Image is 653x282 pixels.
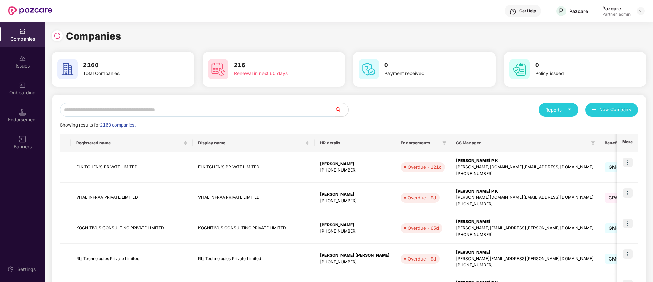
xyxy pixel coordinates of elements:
[456,164,594,170] div: [PERSON_NAME][DOMAIN_NAME][EMAIL_ADDRESS][DOMAIN_NAME]
[19,109,26,116] img: svg+xml;base64,PHN2ZyB3aWR0aD0iMTQuNSIgaGVpZ2h0PSIxNC41IiB2aWV3Qm94PSIwIDAgMTYgMTYiIGZpbGw9Im5vbm...
[76,140,182,146] span: Registered name
[83,70,169,77] div: Total Companies
[234,70,320,77] div: Renewal in next 60 days
[359,59,379,79] img: svg+xml;base64,PHN2ZyB4bWxucz0iaHR0cDovL3d3dy53My5vcmcvMjAwMC9zdmciIHdpZHRoPSI2MCIgaGVpZ2h0PSI2MC...
[623,219,633,228] img: icon
[510,8,516,15] img: svg+xml;base64,PHN2ZyBpZD0iSGVscC0zMngzMiIgeG1sbnM9Imh0dHA6Ly93d3cudzMub3JnLzIwMDAvc3ZnIiB3aWR0aD...
[585,103,638,117] button: plusNew Company
[193,244,315,274] td: Rbj Technologies Private Limited
[599,106,632,113] span: New Company
[193,213,315,244] td: KOGNITIVUS CONSULTING PRIVATE LIMITED
[602,5,631,12] div: Pazcare
[408,225,439,232] div: Overdue - 65d
[320,228,390,235] div: [PHONE_NUMBER]
[592,107,596,113] span: plus
[456,256,594,262] div: [PERSON_NAME][EMAIL_ADDRESS][PERSON_NAME][DOMAIN_NAME]
[509,59,530,79] img: svg+xml;base64,PHN2ZyB4bWxucz0iaHR0cDovL3d3dy53My5vcmcvMjAwMC9zdmciIHdpZHRoPSI2MCIgaGVpZ2h0PSI2MC...
[456,188,594,195] div: [PERSON_NAME] P K
[623,188,633,198] img: icon
[334,103,349,117] button: search
[320,252,390,259] div: [PERSON_NAME] [PERSON_NAME]
[19,55,26,62] img: svg+xml;base64,PHN2ZyBpZD0iSXNzdWVzX2Rpc2FibGVkIiB4bWxucz0iaHR0cDovL3d3dy53My5vcmcvMjAwMC9zdmciIH...
[66,29,121,44] h1: Companies
[384,70,470,77] div: Payment received
[320,191,390,198] div: [PERSON_NAME]
[71,183,193,213] td: VITAL INFRAA PRIVATE LIMITED
[602,12,631,17] div: Partner_admin
[19,136,26,143] img: svg+xml;base64,PHN2ZyB3aWR0aD0iMTYiIGhlaWdodD0iMTYiIHZpZXdCb3g9IjAgMCAxNiAxNiIgZmlsbD0ibm9uZSIgeG...
[456,194,594,201] div: [PERSON_NAME][DOMAIN_NAME][EMAIL_ADDRESS][DOMAIN_NAME]
[569,8,588,14] div: Pazcare
[19,28,26,35] img: svg+xml;base64,PHN2ZyBpZD0iQ29tcGFuaWVzIiB4bWxucz0iaHR0cDovL3d3dy53My5vcmcvMjAwMC9zdmciIHdpZHRoPS...
[456,225,594,232] div: [PERSON_NAME][EMAIL_ADDRESS][PERSON_NAME][DOMAIN_NAME]
[320,198,390,204] div: [PHONE_NUMBER]
[320,167,390,174] div: [PHONE_NUMBER]
[623,249,633,259] img: icon
[234,61,320,70] h3: 216
[559,7,563,15] span: P
[384,61,470,70] h3: 0
[567,107,572,112] span: caret-down
[456,219,594,225] div: [PERSON_NAME]
[320,222,390,228] div: [PERSON_NAME]
[60,122,136,128] span: Showing results for
[408,194,436,201] div: Overdue - 9d
[193,134,315,152] th: Display name
[638,8,643,14] img: svg+xml;base64,PHN2ZyBpZD0iRHJvcGRvd24tMzJ4MzIiIHhtbG5zPSJodHRwOi8vd3d3LnczLm9yZy8yMDAwL3N2ZyIgd2...
[605,193,622,203] span: GPA
[590,139,596,147] span: filter
[320,161,390,167] div: [PERSON_NAME]
[71,134,193,152] th: Registered name
[315,134,395,152] th: HR details
[198,140,304,146] span: Display name
[605,223,624,233] span: GMC
[591,141,595,145] span: filter
[605,254,624,264] span: GMC
[617,134,638,152] th: More
[71,213,193,244] td: KOGNITIVUS CONSULTING PRIVATE LIMITED
[456,158,594,164] div: [PERSON_NAME] P K
[100,122,136,128] span: 2160 companies.
[7,266,14,273] img: svg+xml;base64,PHN2ZyBpZD0iU2V0dGluZy0yMHgyMCIgeG1sbnM9Imh0dHA6Ly93d3cudzMub3JnLzIwMDAvc3ZnIiB3aW...
[535,61,621,70] h3: 0
[519,8,536,14] div: Get Help
[535,70,621,77] div: Policy issued
[57,59,78,79] img: svg+xml;base64,PHN2ZyB4bWxucz0iaHR0cDovL3d3dy53My5vcmcvMjAwMC9zdmciIHdpZHRoPSI2MCIgaGVpZ2h0PSI2MC...
[193,152,315,183] td: EI KITCHEN'S PRIVATE LIMITED
[208,59,228,79] img: svg+xml;base64,PHN2ZyB4bWxucz0iaHR0cDovL3d3dy53My5vcmcvMjAwMC9zdmciIHdpZHRoPSI2MCIgaGVpZ2h0PSI2MC...
[456,201,594,207] div: [PHONE_NUMBER]
[456,249,594,256] div: [PERSON_NAME]
[441,139,448,147] span: filter
[623,158,633,167] img: icon
[401,140,440,146] span: Endorsements
[456,170,594,177] div: [PHONE_NUMBER]
[545,106,572,113] div: Reports
[408,164,442,170] div: Overdue - 121d
[71,244,193,274] td: Rbj Technologies Private Limited
[442,141,446,145] span: filter
[320,259,390,265] div: [PHONE_NUMBER]
[8,6,52,15] img: New Pazcare Logo
[605,162,624,172] span: GMC
[193,183,315,213] td: VITAL INFRAA PRIVATE LIMITED
[71,152,193,183] td: EI KITCHEN'S PRIVATE LIMITED
[456,140,588,146] span: CS Manager
[19,82,26,89] img: svg+xml;base64,PHN2ZyB3aWR0aD0iMjAiIGhlaWdodD0iMjAiIHZpZXdCb3g9IjAgMCAyMCAyMCIgZmlsbD0ibm9uZSIgeG...
[83,61,169,70] h3: 2160
[15,266,38,273] div: Settings
[456,262,594,268] div: [PHONE_NUMBER]
[456,232,594,238] div: [PHONE_NUMBER]
[408,255,436,262] div: Overdue - 9d
[334,107,348,113] span: search
[54,32,61,39] img: svg+xml;base64,PHN2ZyBpZD0iUmVsb2FkLTMyeDMyIiB4bWxucz0iaHR0cDovL3d3dy53My5vcmcvMjAwMC9zdmciIHdpZH...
